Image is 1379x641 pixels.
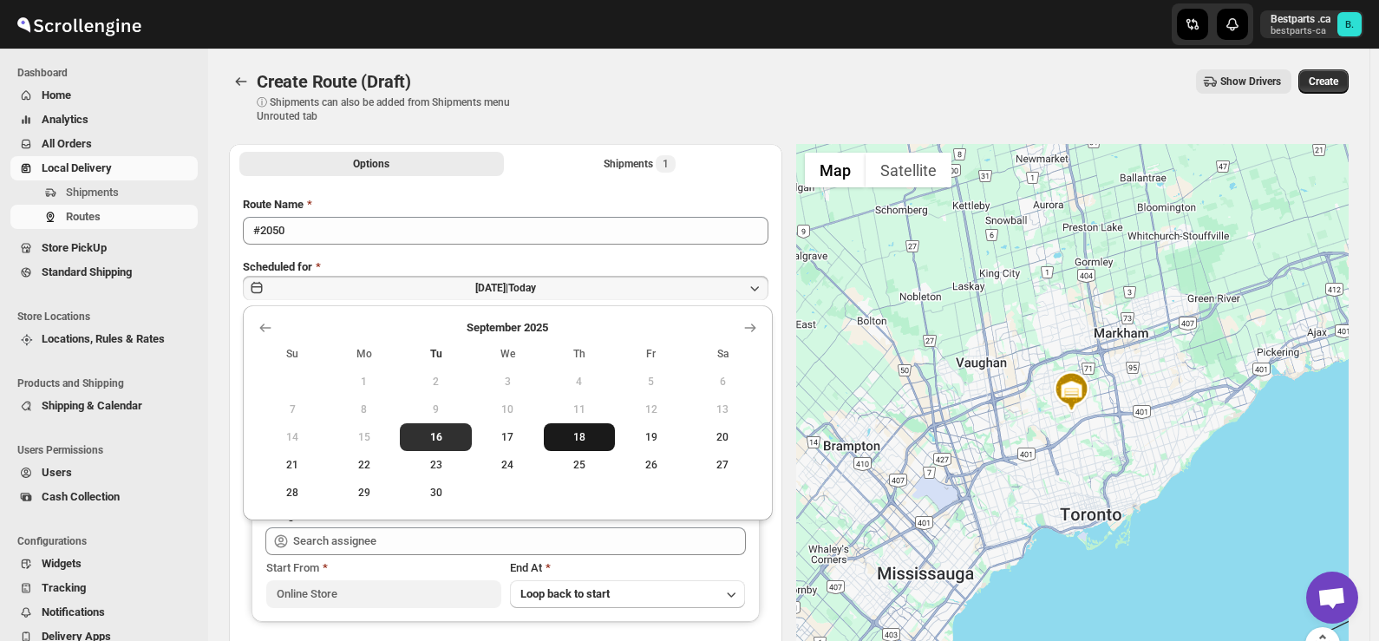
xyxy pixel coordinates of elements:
span: Shipping & Calendar [42,399,142,412]
button: Users [10,461,198,485]
button: Saturday September 6 2025 [687,368,759,396]
button: Tuesday September 30 2025 [400,479,472,507]
button: Sunday September 7 2025 [257,396,329,423]
button: Cash Collection [10,485,198,509]
button: Routes [10,205,198,229]
button: Friday September 12 2025 [615,396,687,423]
button: Show street map [805,153,866,187]
span: 11 [551,402,609,416]
button: Shipments [10,180,198,205]
button: Monday September 1 2025 [329,368,401,396]
span: Th [551,347,609,361]
p: Bestparts .ca [1271,12,1330,26]
button: Saturday September 20 2025 [687,423,759,451]
span: Local Delivery [42,161,112,174]
span: 9 [407,402,465,416]
button: Friday September 5 2025 [615,368,687,396]
button: Loop back to start [510,580,745,608]
span: Today [508,282,536,294]
span: Route Name [243,198,304,211]
span: Fr [622,347,680,361]
input: Eg: Bengaluru Route [243,217,768,245]
span: Standard Shipping [42,265,132,278]
button: Thursday September 18 2025 [544,423,616,451]
button: Show Drivers [1196,69,1291,94]
span: 14 [264,430,322,444]
span: Configurations [17,534,199,548]
div: End At [510,559,745,577]
button: Locations, Rules & Rates [10,327,198,351]
span: 23 [407,458,465,472]
span: 5 [622,375,680,389]
span: Home [42,88,71,101]
input: Search assignee [293,527,746,555]
span: 26 [622,458,680,472]
span: Tu [407,347,465,361]
span: Routes [66,210,101,223]
span: 27 [694,458,752,472]
span: 28 [264,486,322,500]
span: 19 [622,430,680,444]
button: [DATE]|Today [243,276,768,300]
span: 21 [264,458,322,472]
button: Sunday September 14 2025 [257,423,329,451]
th: Wednesday [472,340,544,368]
button: Monday September 15 2025 [329,423,401,451]
span: Loop back to start [520,587,610,600]
th: Sunday [257,340,329,368]
span: 7 [264,402,322,416]
span: 2 [407,375,465,389]
span: Sa [694,347,752,361]
button: Sunday September 21 2025 [257,451,329,479]
button: Widgets [10,552,198,576]
span: Users [42,466,72,479]
span: 20 [694,430,752,444]
button: User menu [1260,10,1363,38]
button: Shipping & Calendar [10,394,198,418]
p: ⓘ Shipments can also be added from Shipments menu Unrouted tab [257,95,530,123]
button: Sunday September 28 2025 [257,479,329,507]
span: Analytics [42,113,88,126]
span: Notifications [42,605,105,618]
span: 4 [551,375,609,389]
span: Mo [336,347,394,361]
span: Bestparts .ca [1337,12,1362,36]
span: 1 [663,157,669,171]
th: Saturday [687,340,759,368]
span: All Orders [42,137,92,150]
button: Friday September 19 2025 [615,423,687,451]
button: Thursday September 25 2025 [544,451,616,479]
span: Widgets [42,557,82,570]
span: 22 [336,458,394,472]
button: Monday September 8 2025 [329,396,401,423]
button: Friday September 26 2025 [615,451,687,479]
button: Wednesday September 3 2025 [472,368,544,396]
span: Create Route (Draft) [257,71,411,92]
span: Create [1309,75,1338,88]
button: Tuesday September 23 2025 [400,451,472,479]
span: Users Permissions [17,443,199,457]
div: Open chat [1306,572,1358,624]
span: Options [353,157,389,171]
span: 13 [694,402,752,416]
span: 10 [479,402,537,416]
button: Selected Shipments [507,152,772,176]
span: Start From [266,561,319,574]
span: Shipments [66,186,119,199]
span: 30 [407,486,465,500]
th: Monday [329,340,401,368]
button: Home [10,83,198,108]
span: 16 [407,430,465,444]
span: Scheduled for [243,260,312,273]
span: 15 [336,430,394,444]
th: Tuesday [400,340,472,368]
button: Show previous month, August 2025 [253,316,278,340]
button: Tuesday September 9 2025 [400,396,472,423]
span: 17 [479,430,537,444]
button: Thursday September 4 2025 [544,368,616,396]
button: Saturday September 13 2025 [687,396,759,423]
span: We [479,347,537,361]
span: Cash Collection [42,490,120,503]
button: Tracking [10,576,198,600]
button: Wednesday September 24 2025 [472,451,544,479]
